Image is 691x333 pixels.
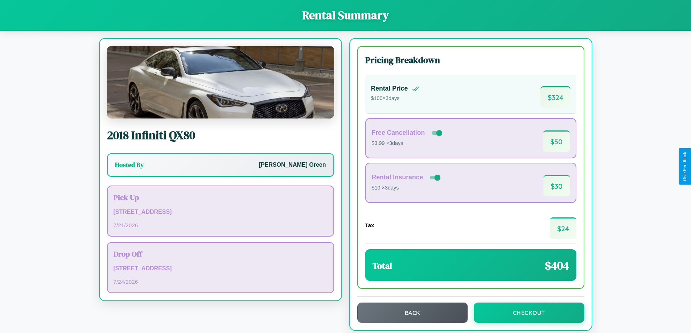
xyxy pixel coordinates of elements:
[259,160,326,170] p: [PERSON_NAME] Green
[114,249,328,259] h3: Drop Off
[371,85,408,92] h4: Rental Price
[372,139,444,148] p: $3.99 × 3 days
[474,303,584,323] button: Checkout
[543,175,570,196] span: $ 30
[107,46,334,118] img: Infiniti QX80
[114,220,328,230] p: 7 / 21 / 2026
[7,7,684,23] h1: Rental Summary
[107,127,334,143] h2: 2018 Infiniti QX80
[545,258,569,274] span: $ 404
[114,263,328,274] p: [STREET_ADDRESS]
[540,86,571,108] span: $ 324
[357,303,468,323] button: Back
[682,152,687,181] div: Give Feedback
[372,174,423,181] h4: Rental Insurance
[114,277,328,287] p: 7 / 24 / 2026
[543,130,570,152] span: $ 50
[115,161,144,169] h3: Hosted By
[373,260,392,272] h3: Total
[550,217,576,239] span: $ 24
[114,192,328,203] h3: Pick Up
[365,222,374,228] h4: Tax
[372,129,425,137] h4: Free Cancellation
[114,207,328,217] p: [STREET_ADDRESS]
[372,183,442,193] p: $10 × 3 days
[371,94,420,103] p: $ 100 × 3 days
[365,54,576,66] h3: Pricing Breakdown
